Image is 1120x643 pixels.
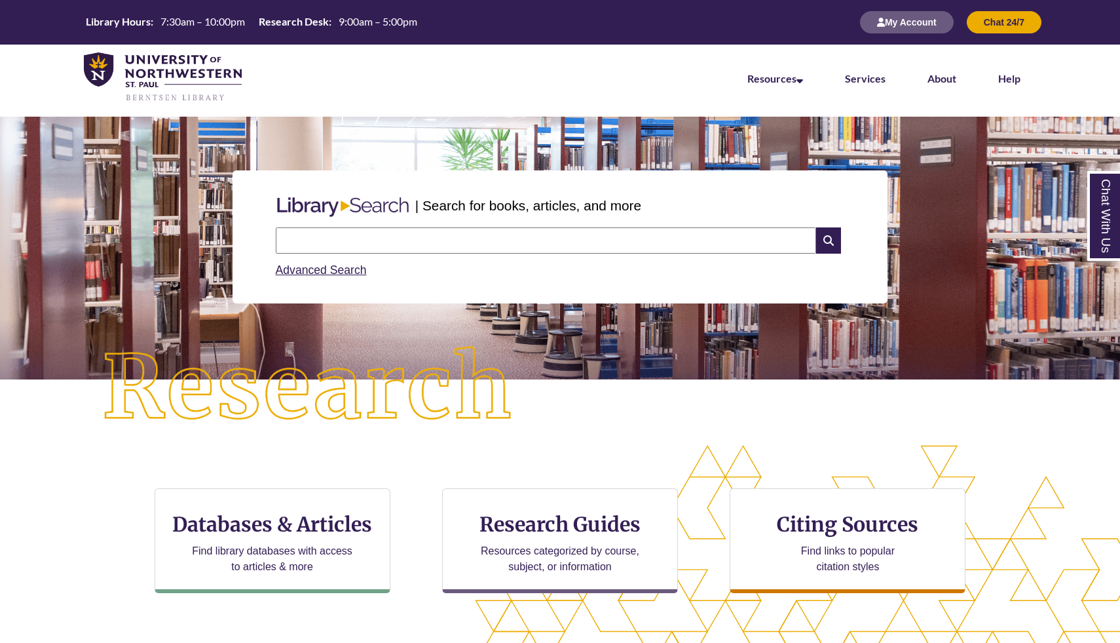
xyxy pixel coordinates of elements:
[253,14,333,29] th: Research Desk:
[967,11,1041,33] button: Chat 24/7
[860,16,954,28] a: My Account
[453,512,667,537] h3: Research Guides
[84,52,242,102] img: UNWSP Library Logo
[442,488,678,593] a: Research Guides Resources categorized by course, subject, or information
[81,14,155,29] th: Library Hours:
[56,301,561,476] img: Research
[339,15,417,28] span: 9:00am – 5:00pm
[816,227,841,254] i: Search
[271,192,415,222] img: Libary Search
[187,543,358,575] p: Find library databases with access to articles & more
[160,15,245,28] span: 7:30am – 10:00pm
[475,543,646,575] p: Resources categorized by course, subject, or information
[730,488,965,593] a: Citing Sources Find links to popular citation styles
[768,512,928,537] h3: Citing Sources
[998,72,1020,85] a: Help
[166,512,379,537] h3: Databases & Articles
[784,543,912,575] p: Find links to popular citation styles
[276,263,367,277] a: Advanced Search
[747,72,803,85] a: Resources
[81,14,422,29] table: Hours Today
[860,11,954,33] button: My Account
[967,16,1041,28] a: Chat 24/7
[845,72,886,85] a: Services
[155,488,390,593] a: Databases & Articles Find library databases with access to articles & more
[81,14,422,30] a: Hours Today
[415,195,641,216] p: | Search for books, articles, and more
[927,72,956,85] a: About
